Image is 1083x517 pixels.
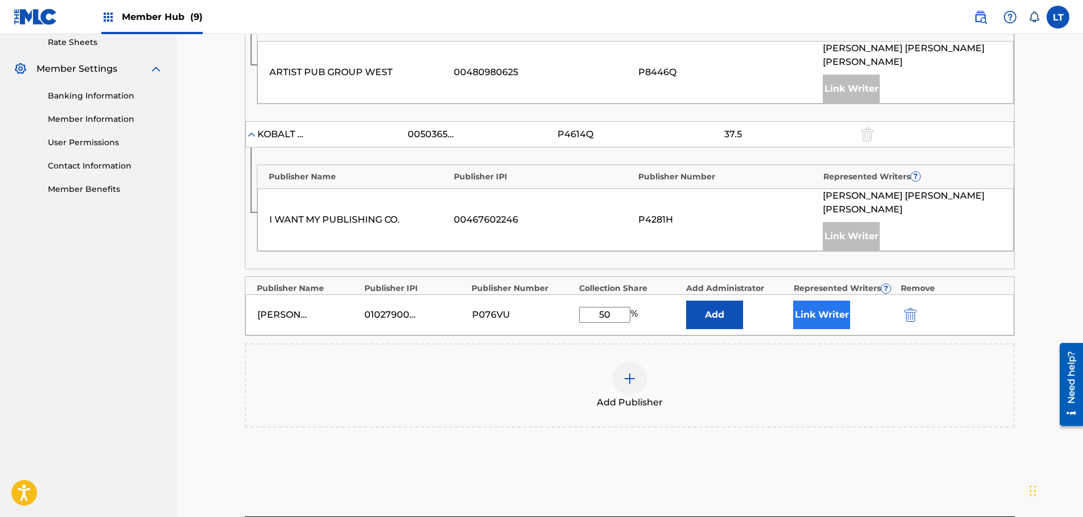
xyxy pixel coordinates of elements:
[454,213,633,227] div: 00467602246
[638,171,818,183] div: Publisher Number
[48,90,163,102] a: Banking Information
[881,284,891,293] span: ?
[14,9,58,25] img: MLC Logo
[1028,11,1040,23] div: Notifications
[269,171,448,183] div: Publisher Name
[630,307,641,323] span: %
[1051,338,1083,432] iframe: Resource Center
[823,42,1002,69] span: [PERSON_NAME] [PERSON_NAME] [PERSON_NAME]
[48,36,163,48] a: Rate Sheets
[1026,462,1083,517] iframe: Chat Widget
[149,62,163,76] img: expand
[48,113,163,125] a: Member Information
[454,171,633,183] div: Publisher IPI
[823,189,1002,216] span: [PERSON_NAME] [PERSON_NAME] [PERSON_NAME]
[974,10,987,24] img: search
[471,282,573,294] div: Publisher Number
[454,65,633,79] div: 00480980625
[638,65,817,79] div: P8446Q
[579,282,681,294] div: Collection Share
[823,171,1003,183] div: Represented Writers
[257,282,359,294] div: Publisher Name
[269,65,448,79] div: ARTIST PUB GROUP WEST
[901,282,1003,294] div: Remove
[969,6,992,28] a: Public Search
[1003,10,1017,24] img: help
[48,160,163,172] a: Contact Information
[1029,474,1036,508] div: Drag
[48,183,163,195] a: Member Benefits
[190,11,203,22] span: (9)
[597,396,663,409] span: Add Publisher
[638,213,817,227] div: P4281H
[999,6,1022,28] div: Help
[794,282,896,294] div: Represented Writers
[36,62,117,76] span: Member Settings
[623,372,637,385] img: add
[904,308,917,322] img: 12a2ab48e56ec057fbd8.svg
[364,282,466,294] div: Publisher IPI
[122,10,203,23] span: Member Hub
[1047,6,1069,28] div: User Menu
[246,129,257,140] img: expand-cell-toggle
[911,172,920,181] span: ?
[101,10,115,24] img: Top Rightsholders
[686,282,788,294] div: Add Administrator
[269,213,448,227] div: I WANT MY PUBLISHING CO.
[14,62,27,76] img: Member Settings
[48,137,163,149] a: User Permissions
[793,301,850,329] button: Link Writer
[686,301,743,329] button: Add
